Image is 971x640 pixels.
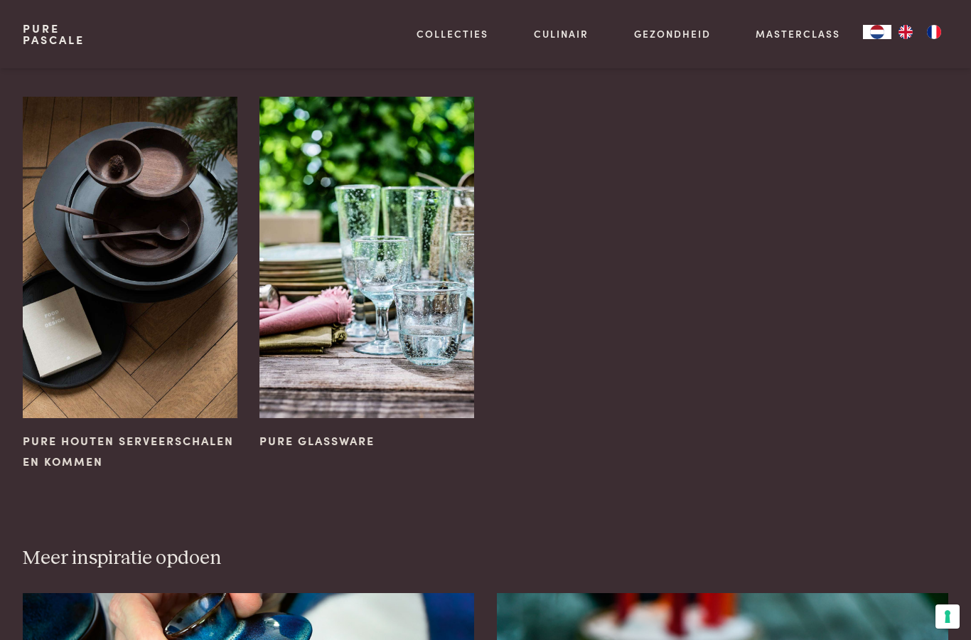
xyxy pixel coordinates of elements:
ul: Language list [891,25,948,39]
a: EN [891,25,920,39]
a: Gezondheid [634,26,711,41]
a: Masterclass [756,26,840,41]
h3: Meer inspiratie opdoen [23,546,222,571]
a: Pure houten serveerschalen en kommen Pure houten serveerschalen en kommen [23,97,237,471]
a: Pure Glassware Pure Glassware [259,97,474,450]
a: NL [863,25,891,39]
a: Culinair [534,26,589,41]
a: Collecties [417,26,488,41]
div: Language [863,25,891,39]
span: Pure Glassware [259,432,375,448]
aside: Language selected: Nederlands [863,25,948,39]
img: Pure Glassware [259,97,474,418]
span: Pure houten serveerschalen en kommen [23,432,234,469]
img: Pure houten serveerschalen en kommen [23,97,237,418]
a: FR [920,25,948,39]
button: Uw voorkeuren voor toestemming voor trackingtechnologieën [935,604,960,629]
a: PurePascale [23,23,85,46]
